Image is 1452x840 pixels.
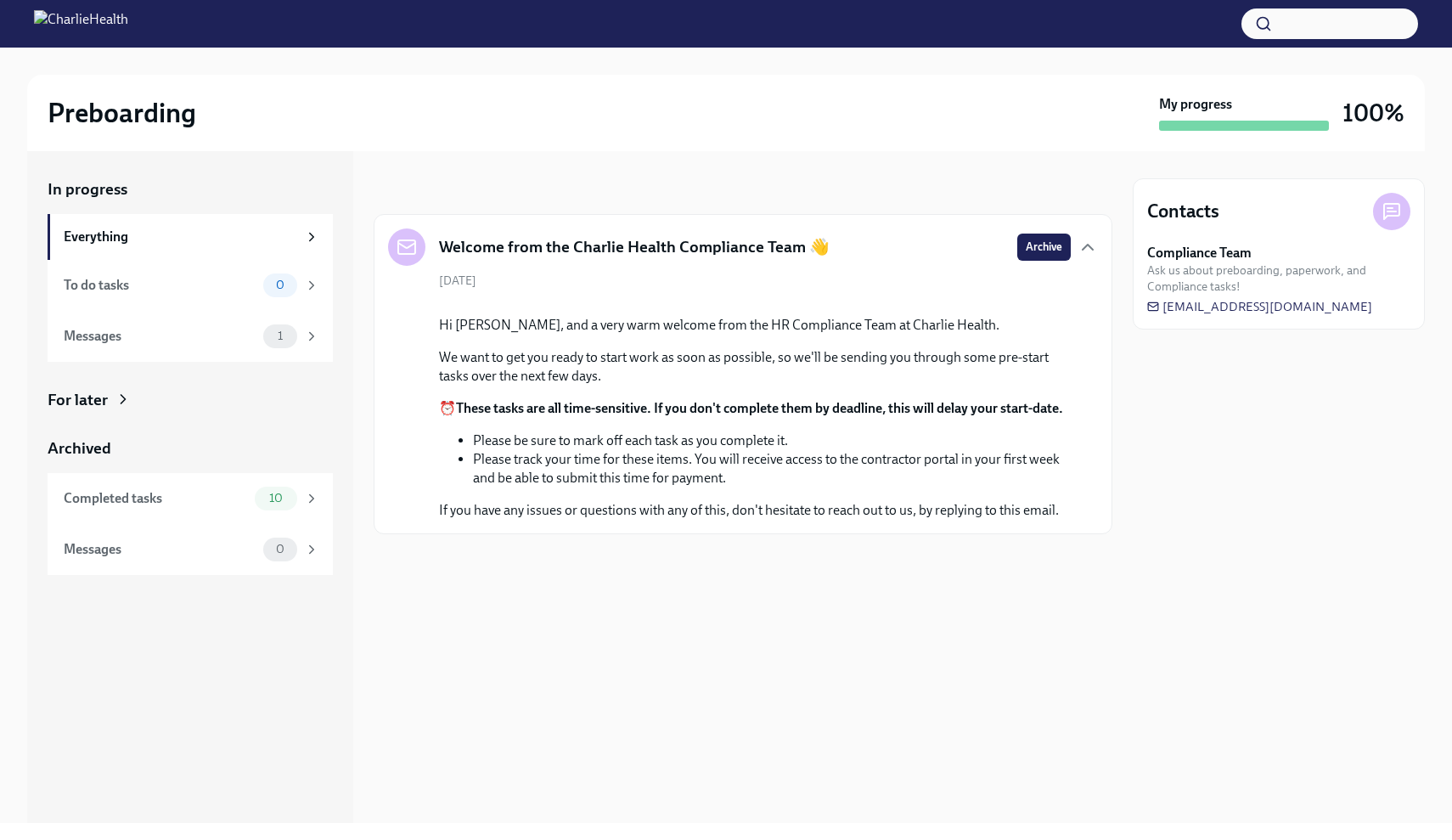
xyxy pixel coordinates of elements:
h5: Welcome from the Charlie Health Compliance Team 👋 [439,236,830,258]
a: Messages0 [48,524,333,575]
div: Messages [64,327,256,346]
p: We want to get you ready to start work as soon as possible, so we'll be sending you through some ... [439,348,1071,386]
button: Archive [1017,234,1071,261]
p: ⏰ [439,399,1071,418]
span: Ask us about preboarding, paperwork, and Compliance tasks! [1147,262,1410,295]
strong: These tasks are all time-sensitive. If you don't complete them by deadline, this will delay your ... [456,400,1063,416]
span: 10 [259,492,293,505]
div: In progress [374,178,453,200]
span: 0 [266,279,295,291]
p: Hi [PERSON_NAME], and a very warm welcome from the HR Compliance Team at Charlie Health. [439,316,1071,335]
a: [EMAIL_ADDRESS][DOMAIN_NAME] [1147,298,1372,315]
h4: Contacts [1147,199,1219,224]
strong: My progress [1159,95,1232,114]
a: For later [48,389,333,411]
div: Everything [64,228,297,246]
li: Please track your time for these items. You will receive access to the contractor portal in your ... [473,450,1071,488]
div: Messages [64,540,256,559]
a: Archived [48,437,333,459]
a: To do tasks0 [48,260,333,311]
a: In progress [48,178,333,200]
img: CharlieHealth [34,10,128,37]
span: 1 [267,330,293,342]
div: Completed tasks [64,489,248,508]
a: Completed tasks10 [48,473,333,524]
strong: Compliance Team [1147,244,1252,262]
div: For later [48,389,108,411]
span: [DATE] [439,273,476,289]
a: Everything [48,214,333,260]
p: If you have any issues or questions with any of this, don't hesitate to reach out to us, by reply... [439,501,1071,520]
span: Archive [1026,239,1062,256]
div: To do tasks [64,276,256,295]
a: Messages1 [48,311,333,362]
h2: Preboarding [48,96,196,130]
h3: 100% [1342,98,1404,128]
li: Please be sure to mark off each task as you complete it. [473,431,1071,450]
span: 0 [266,543,295,555]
